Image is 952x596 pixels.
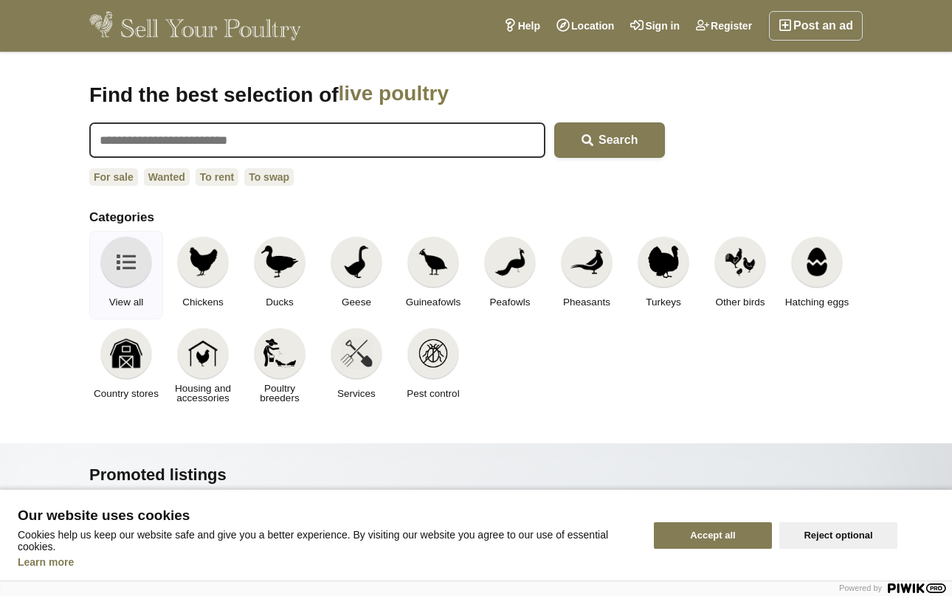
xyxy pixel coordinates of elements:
span: Services [337,389,376,398]
a: Hatching eggs Hatching eggs [780,231,854,319]
a: View all [89,231,163,319]
span: Ducks [266,297,294,307]
a: To rent [196,168,238,186]
a: Poultry breeders Poultry breeders [243,322,317,411]
img: Services [340,337,373,370]
a: Register [688,11,760,41]
span: Pheasants [563,297,610,307]
button: Accept all [654,522,772,549]
img: Housing and accessories [187,337,219,370]
a: Help [495,11,548,41]
img: Hatching eggs [801,246,833,278]
a: Pheasants Pheasants [550,231,624,319]
span: Other birds [716,297,765,307]
button: Reject optional [779,522,897,549]
a: Sign in [622,11,688,41]
img: Other birds [724,246,756,278]
a: Geese Geese [320,231,393,319]
span: Our website uses cookies [18,508,636,523]
p: Cookies help us keep our website safe and give you a better experience. By visiting our website y... [18,529,636,552]
img: Pest control [417,337,449,370]
img: Geese [340,246,373,278]
span: Peafowls [490,297,531,307]
span: Pest control [407,389,459,398]
img: Turkeys [647,246,680,278]
img: Pheasants [570,246,603,278]
a: To swap [244,168,294,186]
a: Pest control Pest control [396,322,470,411]
span: View all [109,297,143,307]
a: Chickens Chickens [166,231,240,319]
span: Search [599,134,638,146]
span: Poultry breeders [247,384,312,403]
img: Country stores [110,337,142,370]
a: Location [548,11,622,41]
img: Poultry breeders [263,337,296,370]
span: live poultry [339,81,586,108]
button: Search [554,122,665,158]
h2: Promoted listings [89,465,863,485]
a: For sale [89,168,138,186]
a: Learn more [18,556,74,568]
span: Geese [342,297,371,307]
a: Wanted [144,168,190,186]
a: Housing and accessories Housing and accessories [166,322,240,411]
a: Other birds Other birds [703,231,777,319]
h2: Categories [89,210,863,225]
a: Guineafowls Guineafowls [396,231,470,319]
a: Country stores Country stores [89,322,163,411]
h1: Find the best selection of [89,81,665,108]
span: Hatching eggs [785,297,849,307]
span: Housing and accessories [170,384,235,403]
a: Ducks Ducks [243,231,317,319]
a: Post an ad [769,11,863,41]
img: Guineafowls [417,246,449,278]
img: Ducks [261,246,298,278]
img: Chickens [187,246,219,278]
span: Guineafowls [406,297,461,307]
span: Chickens [182,297,224,307]
span: Turkeys [646,297,681,307]
span: Powered by [839,583,882,592]
a: Turkeys Turkeys [627,231,700,319]
span: Country stores [94,389,159,398]
a: Services Services [320,322,393,411]
a: Peafowls Peafowls [473,231,547,319]
img: Sell Your Poultry [89,11,301,41]
img: Peafowls [494,246,526,278]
